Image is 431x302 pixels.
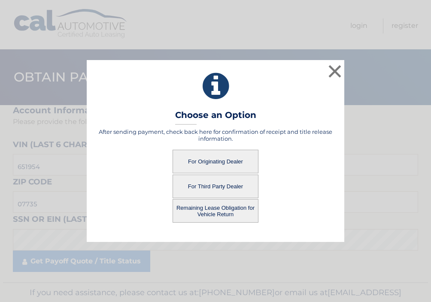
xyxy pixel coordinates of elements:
[173,150,258,173] button: For Originating Dealer
[175,110,256,125] h3: Choose an Option
[97,128,334,142] h5: After sending payment, check back here for confirmation of receipt and title release information.
[326,63,343,80] button: ×
[173,199,258,223] button: Remaining Lease Obligation for Vehicle Return
[173,175,258,198] button: For Third Party Dealer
